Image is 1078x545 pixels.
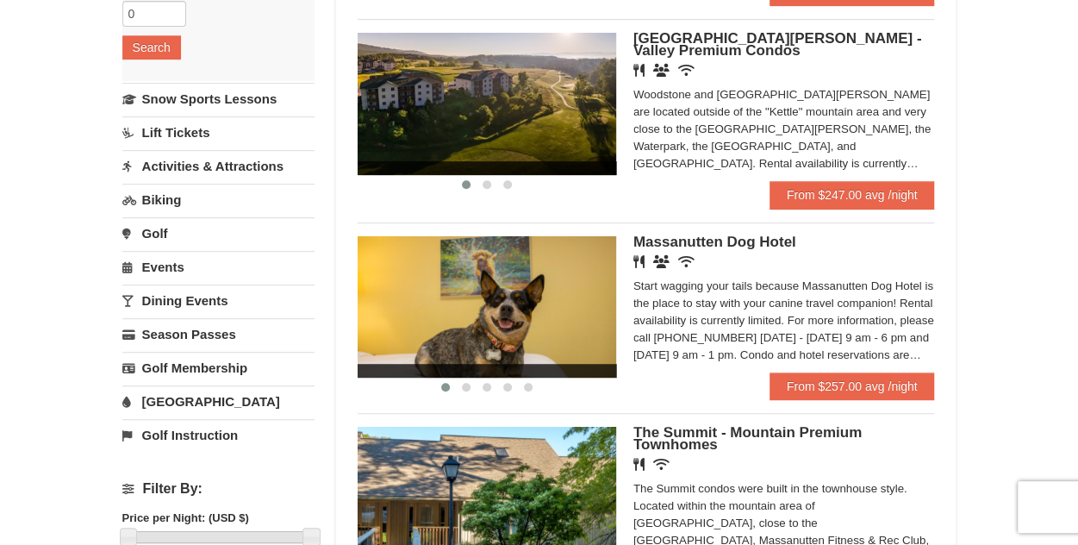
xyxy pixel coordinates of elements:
a: Golf Membership [122,352,315,384]
a: From $257.00 avg /night [770,373,935,400]
a: Events [122,251,315,283]
a: Activities & Attractions [122,150,315,182]
button: Search [122,35,181,60]
i: Restaurant [633,255,645,268]
a: Lift Tickets [122,116,315,148]
a: Golf Instruction [122,419,315,451]
strong: Price per Night: (USD $) [122,511,249,524]
i: Wireless Internet (free) [653,458,670,471]
a: Season Passes [122,318,315,350]
i: Restaurant [633,64,645,77]
span: [GEOGRAPHIC_DATA][PERSON_NAME] - Valley Premium Condos [633,30,922,59]
a: From $247.00 avg /night [770,181,935,209]
h4: Filter By: [122,481,315,497]
i: Wireless Internet (free) [678,255,695,268]
a: Snow Sports Lessons [122,83,315,115]
div: Start wagging your tails because Massanutten Dog Hotel is the place to stay with your canine trav... [633,278,935,364]
span: The Summit - Mountain Premium Townhomes [633,424,862,453]
div: Woodstone and [GEOGRAPHIC_DATA][PERSON_NAME] are located outside of the "Kettle" mountain area an... [633,86,935,172]
a: [GEOGRAPHIC_DATA] [122,385,315,417]
i: Restaurant [633,458,645,471]
i: Banquet Facilities [653,64,670,77]
span: Massanutten Dog Hotel [633,234,796,250]
a: Golf [122,217,315,249]
i: Banquet Facilities [653,255,670,268]
i: Wireless Internet (free) [678,64,695,77]
a: Dining Events [122,285,315,316]
a: Biking [122,184,315,216]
